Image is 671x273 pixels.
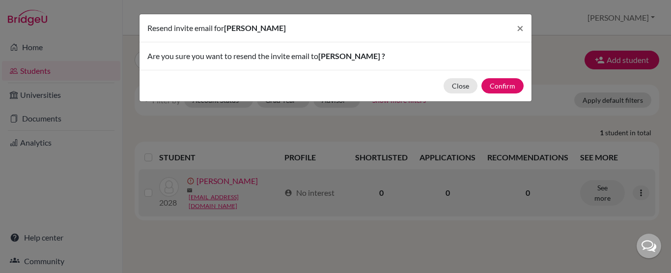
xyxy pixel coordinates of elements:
[147,50,524,62] p: Are you sure you want to resend the invite email to
[318,51,385,61] span: [PERSON_NAME] ?
[509,14,531,42] button: Close
[22,7,42,16] span: Help
[517,21,524,35] span: ×
[444,78,477,93] button: Close
[481,78,524,93] button: Confirm
[224,23,286,32] span: [PERSON_NAME]
[147,23,224,32] span: Resend invite email for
